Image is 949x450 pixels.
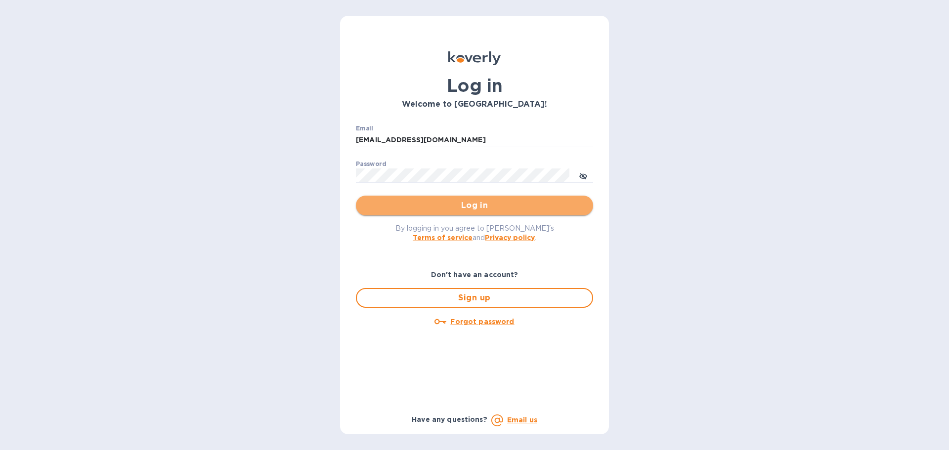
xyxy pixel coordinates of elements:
a: Privacy policy [485,234,535,242]
label: Email [356,125,373,131]
a: Email us [507,416,537,424]
span: Log in [364,200,585,211]
a: Terms of service [413,234,473,242]
span: Sign up [365,292,584,304]
span: By logging in you agree to [PERSON_NAME]'s and . [395,224,554,242]
h1: Log in [356,75,593,96]
button: Sign up [356,288,593,308]
b: Have any questions? [412,415,487,423]
button: Log in [356,196,593,215]
img: Koverly [448,51,501,65]
input: Enter email address [356,133,593,148]
label: Password [356,161,386,167]
h3: Welcome to [GEOGRAPHIC_DATA]! [356,100,593,109]
u: Forgot password [450,318,514,326]
b: Don't have an account? [431,271,518,279]
button: toggle password visibility [573,165,593,185]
